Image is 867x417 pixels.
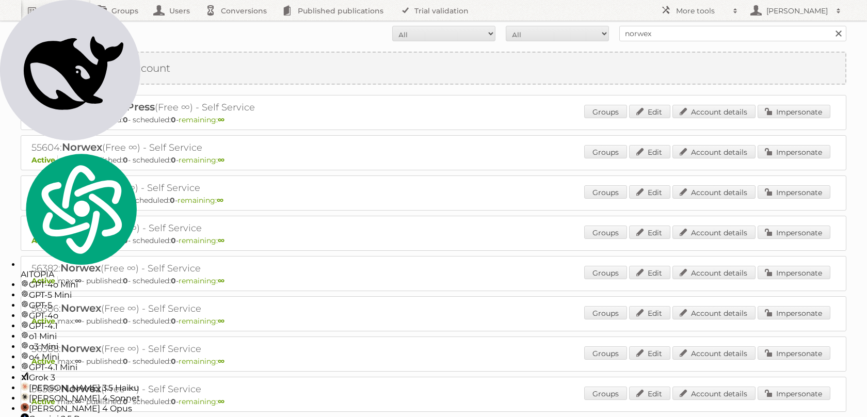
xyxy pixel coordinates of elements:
h2: 55604: (Free ∞) - Self Service [31,141,393,154]
a: Groups [584,105,627,118]
strong: ∞ [218,236,224,245]
div: GPT-5 [21,300,140,310]
span: remaining: [179,115,224,124]
strong: ∞ [218,397,224,406]
div: [PERSON_NAME] 4 Opus [21,403,140,413]
div: GPT-4o Mini [21,279,140,290]
h2: 56382: (Free ∞) - Self Service [31,262,393,275]
a: Edit [629,387,670,400]
a: Groups [584,306,627,319]
a: Impersonate [758,266,830,279]
a: Account details [672,185,756,199]
strong: 0 [171,316,176,326]
img: gpt-black.svg [21,300,29,308]
h2: 55795: (Free ∞) - Self Service [31,181,393,195]
img: gpt-black.svg [21,351,29,360]
h2: 56387: (Free ∞) - Self Service [31,101,393,114]
a: Account details [672,346,756,360]
div: AITOPIA [21,151,140,279]
strong: 0 [171,357,176,366]
a: Account details [672,226,756,239]
a: Impersonate [758,185,830,199]
strong: 0 [171,236,176,245]
img: gpt-black.svg [21,362,29,370]
strong: ∞ [218,357,224,366]
strong: 0 [171,276,176,285]
span: remaining: [178,196,223,205]
a: Edit [629,306,670,319]
a: Edit [629,185,670,199]
a: Impersonate [758,145,830,158]
a: Account details [672,306,756,319]
a: Account details [672,387,756,400]
a: Groups [584,346,627,360]
a: Edit [629,266,670,279]
p: max: - published: - scheduled: - [31,357,836,366]
a: Account details [672,145,756,158]
span: remaining: [179,236,224,245]
img: claude-35-sonnet.svg [21,393,29,401]
a: Edit [629,346,670,360]
a: Impersonate [758,226,830,239]
a: Groups [584,266,627,279]
p: max: - published: - scheduled: - [31,397,836,406]
a: Impersonate [758,306,830,319]
h2: 56386: (Free ∞) - Self Service [31,302,393,315]
a: Edit [629,226,670,239]
h2: 56388: (Free ∞) - Self Service [31,342,393,356]
img: gpt-black.svg [21,320,29,329]
h2: 56389: (Free ∞) - Self Service [31,382,393,396]
strong: ∞ [218,316,224,326]
a: Impersonate [758,387,830,400]
div: GPT-4.1 [21,320,140,331]
strong: ∞ [218,115,224,124]
span: remaining: [179,397,224,406]
p: max: - published: - scheduled: - [31,196,836,205]
div: [PERSON_NAME] 4 Sonnet [21,393,140,403]
img: gpt-black.svg [21,290,29,298]
strong: 0 [171,155,176,165]
img: gpt-black.svg [21,310,29,318]
strong: ∞ [218,155,224,165]
div: GPT-4.1 Mini [21,362,140,372]
strong: 0 [171,397,176,406]
span: remaining: [179,357,224,366]
p: max: - published: - scheduled: - [31,316,836,326]
p: max: - published: - scheduled: - [31,276,836,285]
p: max: - published: - scheduled: - [31,115,836,124]
p: max: - published: - scheduled: - [31,155,836,165]
div: GPT-4o [21,310,140,320]
a: Account details [672,105,756,118]
strong: 0 [170,196,175,205]
div: Grok 3 [21,372,140,382]
a: Groups [584,145,627,158]
a: Groups [584,185,627,199]
strong: ∞ [218,276,224,285]
h2: More tools [676,6,728,16]
div: [PERSON_NAME] 3.5 Haiku [21,382,140,393]
img: claude-35-haiku.svg [21,382,29,391]
a: Impersonate [758,346,830,360]
span: remaining: [179,155,224,165]
span: remaining: [179,316,224,326]
p: max: - published: - scheduled: - [31,236,836,245]
strong: 0 [171,115,176,124]
img: gpt-black.svg [21,279,29,287]
a: Groups [584,387,627,400]
span: remaining: [179,276,224,285]
a: Create new account [22,53,845,84]
h2: [PERSON_NAME] [764,6,831,16]
div: o3 Mini [21,341,140,351]
a: Impersonate [758,105,830,118]
div: o4 Mini [21,351,140,362]
a: Edit [629,145,670,158]
div: o1 Mini [21,331,140,341]
strong: ∞ [217,196,223,205]
img: gpt-black.svg [21,341,29,349]
img: claude-35-opus.svg [21,403,29,411]
img: logo.svg [21,151,140,267]
a: Edit [629,105,670,118]
img: gpt-black.svg [21,331,29,339]
div: GPT-5 Mini [21,290,140,300]
h2: 56380: (Free ∞) - Self Service [31,221,393,235]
